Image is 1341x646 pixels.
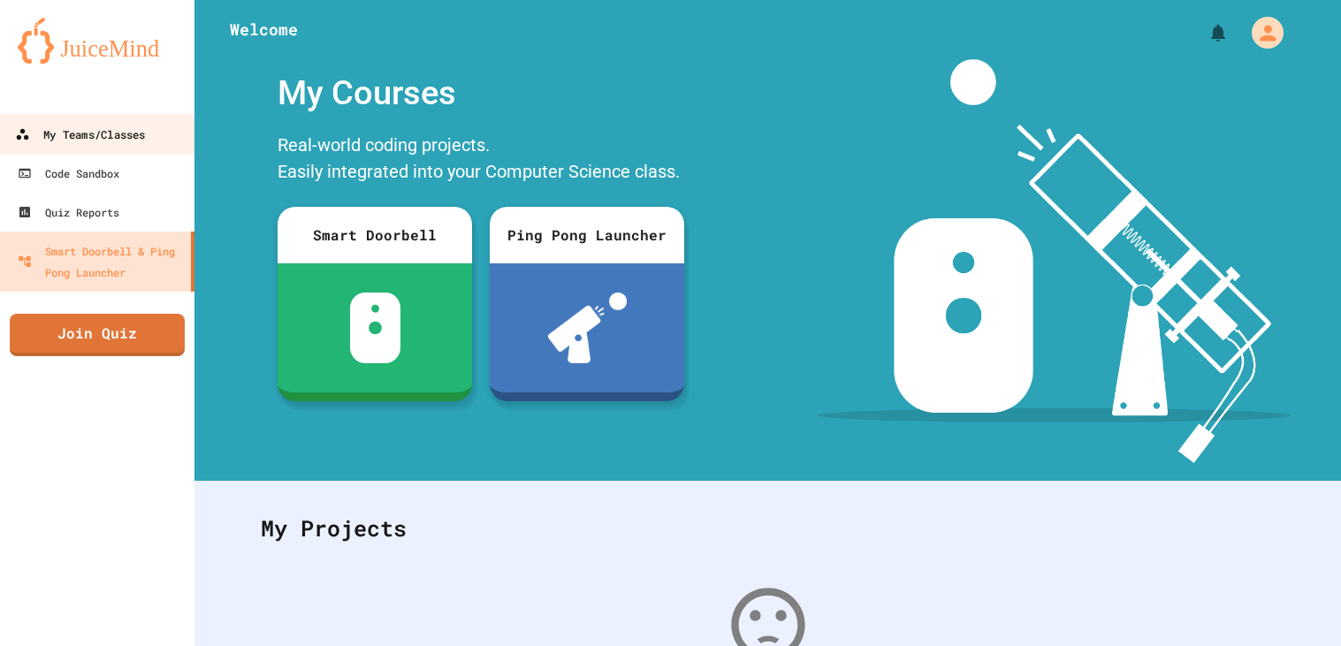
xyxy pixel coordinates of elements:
[18,201,119,223] div: Quiz Reports
[1175,18,1233,48] div: My Notifications
[15,124,145,146] div: My Teams/Classes
[269,59,693,127] div: My Courses
[269,127,693,194] div: Real-world coding projects. Easily integrated into your Computer Science class.
[350,293,400,363] img: sdb-white.svg
[18,240,184,283] div: Smart Doorbell & Ping Pong Launcher
[18,18,177,64] img: logo-orange.svg
[1233,12,1288,53] div: My Account
[243,494,1292,563] div: My Projects
[18,163,119,184] div: Code Sandbox
[548,293,627,363] img: ppl-with-ball.png
[818,59,1291,463] img: banner-image-my-projects.png
[278,207,472,263] div: Smart Doorbell
[10,314,185,356] a: Join Quiz
[490,207,684,263] div: Ping Pong Launcher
